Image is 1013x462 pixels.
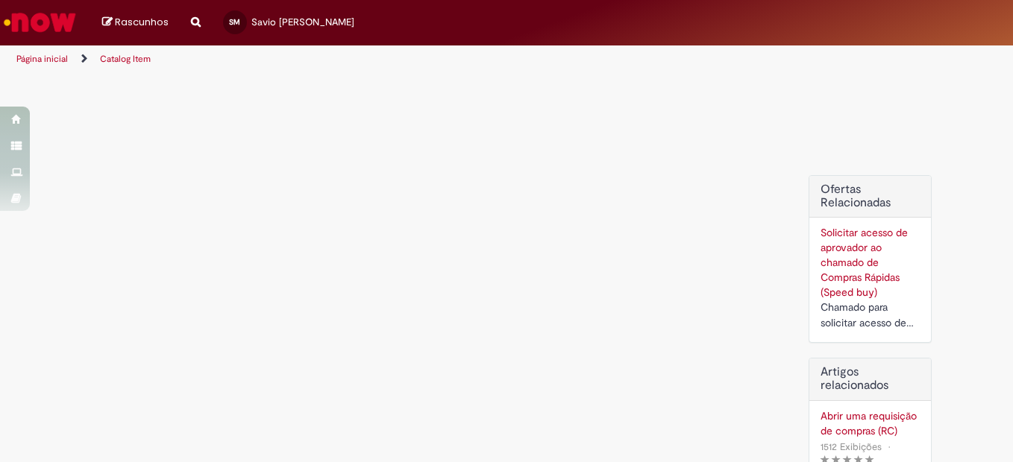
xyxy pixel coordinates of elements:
h2: Ofertas Relacionadas [821,183,920,209]
a: Abrir uma requisição de compras (RC) [821,408,920,438]
img: ServiceNow [1,7,78,37]
span: • [885,437,894,457]
a: Catalog Item [100,53,151,65]
h3: Artigos relacionados [821,366,920,392]
div: Ofertas Relacionadas [809,175,932,343]
span: 1512 Exibições [821,440,882,453]
span: Savio [PERSON_NAME] [251,16,354,28]
a: Solicitar acesso de aprovador ao chamado de Compras Rápidas (Speed buy) [821,226,908,299]
span: SM [229,17,240,27]
span: Rascunhos [115,15,169,29]
a: Página inicial [16,53,68,65]
div: Chamado para solicitar acesso de aprovador ao ticket de Speed buy [821,300,920,331]
a: Rascunhos [102,16,169,30]
ul: Trilhas de página [11,45,664,73]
